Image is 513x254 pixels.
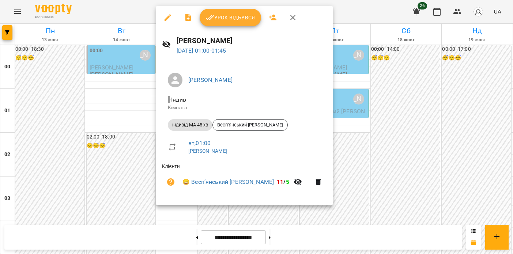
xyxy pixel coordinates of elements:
h6: [PERSON_NAME] [177,35,327,46]
a: 😀 Весп‘янський [PERSON_NAME] [182,178,274,186]
a: [PERSON_NAME] [188,76,233,83]
div: Весп‘янський [PERSON_NAME] [212,119,288,131]
button: Візит ще не сплачено. Додати оплату? [162,173,180,191]
a: вт , 01:00 [188,140,211,147]
a: [DATE] 01:00-01:45 [177,47,226,54]
span: Урок відбувся [205,13,255,22]
p: Кімната [168,104,321,111]
ul: Клієнти [162,163,327,197]
button: Урок відбувся [200,9,261,26]
span: - Індив [168,96,188,103]
a: [PERSON_NAME] [188,148,227,154]
b: / [277,178,289,185]
span: індивід МА 45 хв [168,122,212,128]
span: Весп‘янський [PERSON_NAME] [213,122,287,128]
span: 5 [286,178,289,185]
span: 11 [277,178,283,185]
